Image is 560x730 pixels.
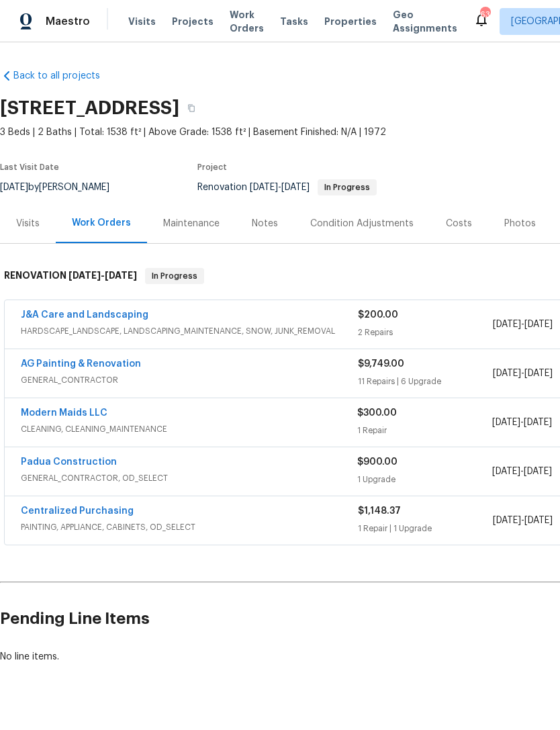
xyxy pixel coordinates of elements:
div: 1 Repair [357,424,492,437]
span: - [492,416,552,429]
button: Copy Address [179,96,203,120]
span: - [250,183,310,192]
div: 1 Upgrade [357,473,492,486]
span: In Progress [146,269,203,283]
span: $900.00 [357,457,398,467]
span: [DATE] [524,369,553,378]
span: CLEANING, CLEANING_MAINTENANCE [21,422,357,436]
div: Maintenance [163,217,220,230]
span: $1,148.37 [358,506,401,516]
span: - [493,514,553,527]
span: [DATE] [524,418,552,427]
div: Costs [446,217,472,230]
a: J&A Care and Landscaping [21,310,148,320]
span: - [492,465,552,478]
span: [DATE] [493,320,521,329]
span: Geo Assignments [393,8,457,35]
span: [DATE] [524,516,553,525]
span: $300.00 [357,408,397,418]
div: Visits [16,217,40,230]
div: Condition Adjustments [310,217,414,230]
div: 11 Repairs | 6 Upgrade [358,375,493,388]
span: [DATE] [524,320,553,329]
a: Centralized Purchasing [21,506,134,516]
a: Padua Construction [21,457,117,467]
span: - [493,318,553,331]
span: [DATE] [492,467,520,476]
div: 2 Repairs [358,326,493,339]
span: [DATE] [105,271,137,280]
span: Renovation [197,183,377,192]
span: Work Orders [230,8,264,35]
div: Photos [504,217,536,230]
span: $9,749.00 [358,359,404,369]
a: AG Painting & Renovation [21,359,141,369]
span: Maestro [46,15,90,28]
span: GENERAL_CONTRACTOR, OD_SELECT [21,471,357,485]
div: 63 [480,8,489,21]
span: [DATE] [493,516,521,525]
span: Visits [128,15,156,28]
span: $200.00 [358,310,398,320]
span: [DATE] [493,369,521,378]
div: Work Orders [72,216,131,230]
span: Project [197,163,227,171]
div: Notes [252,217,278,230]
span: Tasks [280,17,308,26]
h6: RENOVATION [4,268,137,284]
span: HARDSCAPE_LANDSCAPE, LANDSCAPING_MAINTENANCE, SNOW, JUNK_REMOVAL [21,324,358,338]
div: 1 Repair | 1 Upgrade [358,522,493,535]
span: GENERAL_CONTRACTOR [21,373,358,387]
span: [DATE] [68,271,101,280]
span: In Progress [319,183,375,191]
span: [DATE] [524,467,552,476]
span: - [68,271,137,280]
a: Modern Maids LLC [21,408,107,418]
span: [DATE] [250,183,278,192]
span: [DATE] [281,183,310,192]
span: Properties [324,15,377,28]
span: Projects [172,15,214,28]
span: - [493,367,553,380]
span: [DATE] [492,418,520,427]
span: PAINTING, APPLIANCE, CABINETS, OD_SELECT [21,520,358,534]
